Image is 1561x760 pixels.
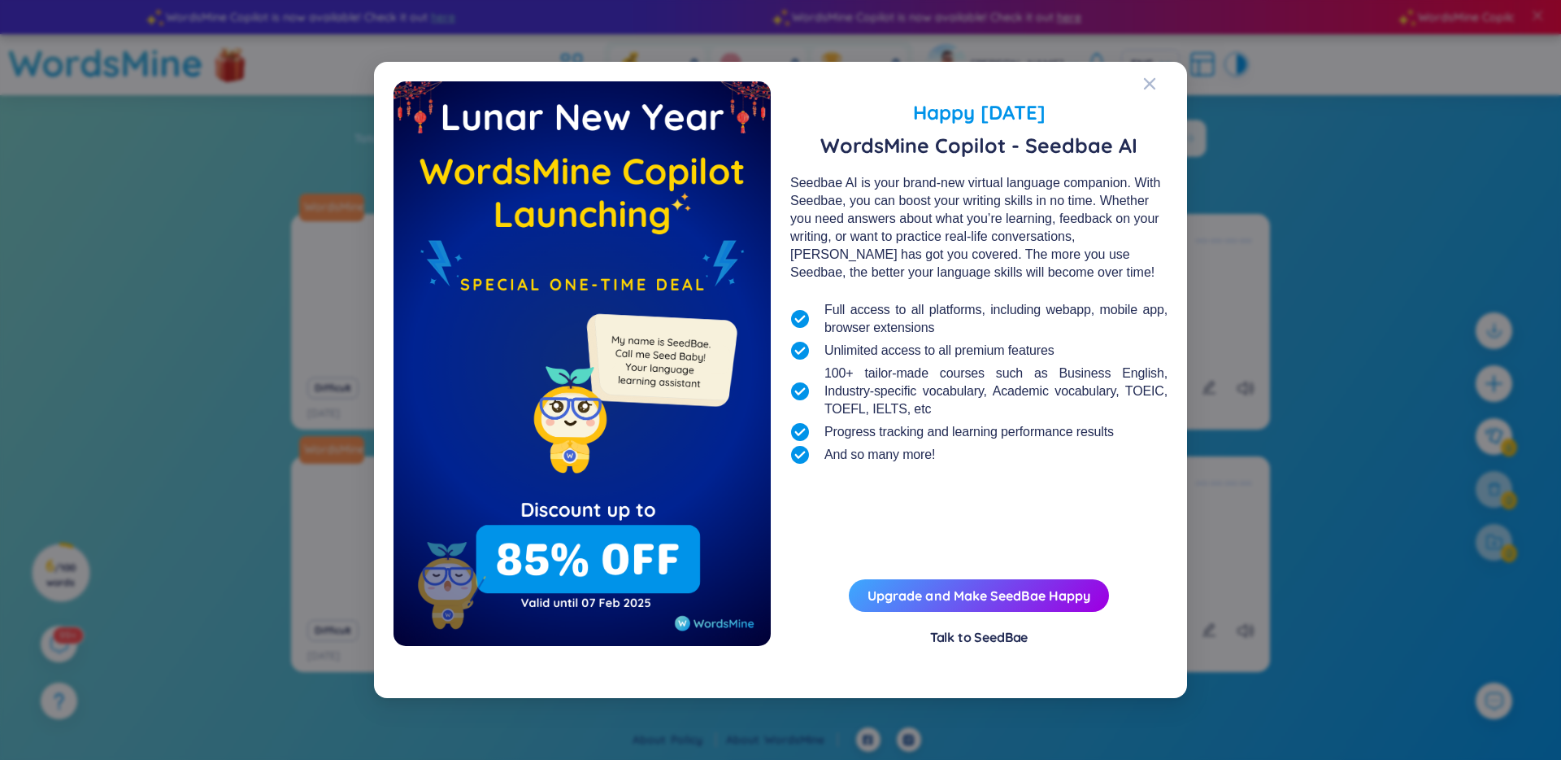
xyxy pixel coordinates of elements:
span: Full access to all platforms, including webapp, mobile app, browser extensions [824,303,1167,334]
img: minionSeedbaeMessage.35ffe99e.png [579,281,741,443]
span: And so many more! [824,448,935,461]
button: Upgrade and Make SeedBae Happy [849,579,1109,612]
img: wmFlashDealEmpty.967f2bab.png [394,81,771,646]
div: Seedbae AI is your brand-new virtual language companion. With Seedbae, you can boost your writing... [790,174,1167,282]
span: Progress tracking and learning performance results [824,425,1114,439]
span: Happy [DATE] [790,98,1167,127]
span: WordsMine Copilot - Seedbae AI [790,133,1167,158]
span: Unlimited access to all premium features [824,343,1054,357]
button: Close [1143,62,1187,106]
div: Talk to SeedBae [930,628,1028,646]
span: 100+ tailor-made courses such as Business English, Industry-specific vocabulary, Academic vocabul... [824,366,1167,416]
